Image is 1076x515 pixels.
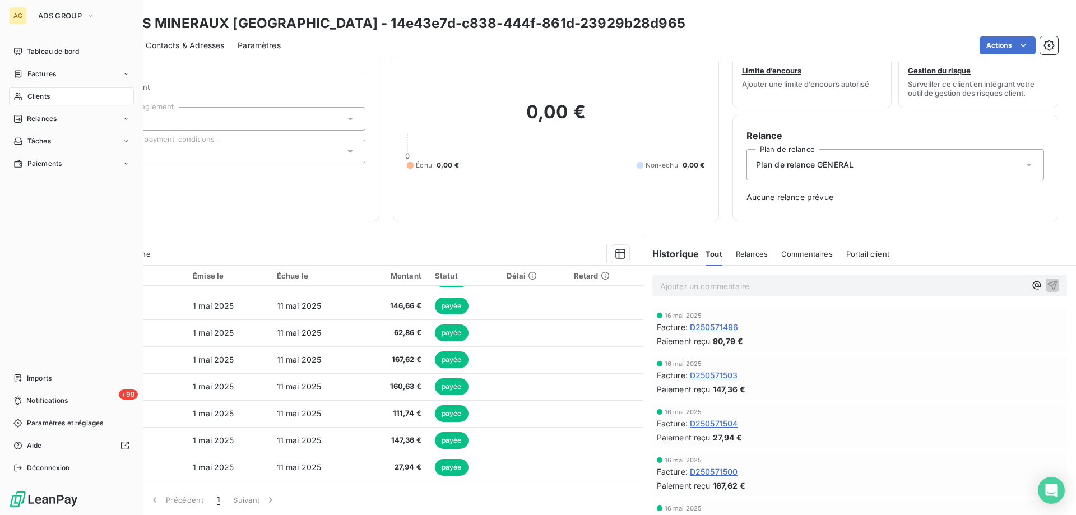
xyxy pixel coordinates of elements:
[193,382,234,391] span: 1 mai 2025
[690,369,738,381] span: D250571503
[435,298,469,314] span: payée
[665,312,702,319] span: 16 mai 2025
[119,389,138,400] span: +99
[643,247,699,261] h6: Historique
[665,360,702,367] span: 16 mai 2025
[27,91,50,101] span: Clients
[657,335,711,347] span: Paiement reçu
[657,417,688,429] span: Facture :
[657,369,688,381] span: Facture :
[146,40,224,51] span: Contacts & Adresses
[736,249,768,258] span: Relances
[657,383,711,395] span: Paiement reçu
[366,271,421,280] div: Montant
[27,373,52,383] span: Imports
[99,13,685,34] h3: IMERYS MINERAUX [GEOGRAPHIC_DATA] - 14e43e7d-c838-444f-861d-23929b28d965
[742,80,869,89] span: Ajouter une limite d’encours autorisé
[193,409,234,418] span: 1 mai 2025
[366,435,421,446] span: 147,36 €
[1038,477,1065,504] div: Open Intercom Messenger
[210,488,226,512] button: 1
[238,40,281,51] span: Paramètres
[713,432,742,443] span: 27,94 €
[193,271,263,280] div: Émise le
[26,396,68,406] span: Notifications
[277,435,322,445] span: 11 mai 2025
[435,405,469,422] span: payée
[27,114,57,124] span: Relances
[690,417,738,429] span: D250571504
[732,36,892,108] button: Limite d’encoursAjouter une limite d’encours autorisé
[657,321,688,333] span: Facture :
[27,69,56,79] span: Factures
[226,488,283,512] button: Suivant
[713,335,743,347] span: 90,79 €
[277,301,322,310] span: 11 mai 2025
[690,321,739,333] span: D250571496
[366,327,421,338] span: 62,86 €
[9,7,27,25] div: AG
[898,36,1058,108] button: Gestion du risqueSurveiller ce client en intégrant votre outil de gestion des risques client.
[27,47,79,57] span: Tableau de bord
[277,409,322,418] span: 11 mai 2025
[366,354,421,365] span: 167,62 €
[706,249,722,258] span: Tout
[574,271,636,280] div: Retard
[507,271,560,280] div: Délai
[657,466,688,477] span: Facture :
[713,383,745,395] span: 147,36 €
[742,66,801,75] span: Limite d’encours
[277,382,322,391] span: 11 mai 2025
[416,160,432,170] span: Échu
[9,437,134,454] a: Aide
[27,159,62,169] span: Paiements
[665,505,702,512] span: 16 mai 2025
[657,480,711,491] span: Paiement reçu
[142,488,210,512] button: Précédent
[193,462,234,472] span: 1 mai 2025
[665,457,702,463] span: 16 mai 2025
[908,66,971,75] span: Gestion du risque
[366,408,421,419] span: 111,74 €
[27,418,103,428] span: Paramètres et réglages
[366,381,421,392] span: 160,63 €
[690,466,738,477] span: D250571500
[435,324,469,341] span: payée
[277,271,353,280] div: Échue le
[27,440,42,451] span: Aide
[38,11,82,20] span: ADS GROUP
[435,459,469,476] span: payée
[713,480,745,491] span: 167,62 €
[193,355,234,364] span: 1 mai 2025
[217,494,220,505] span: 1
[746,192,1044,203] span: Aucune relance prévue
[646,160,678,170] span: Non-échu
[665,409,702,415] span: 16 mai 2025
[756,159,854,170] span: Plan de relance GENERAL
[437,160,459,170] span: 0,00 €
[366,300,421,312] span: 146,66 €
[405,151,410,160] span: 0
[277,355,322,364] span: 11 mai 2025
[9,490,78,508] img: Logo LeanPay
[193,301,234,310] span: 1 mai 2025
[980,36,1036,54] button: Actions
[746,129,1044,142] h6: Relance
[435,378,469,395] span: payée
[781,249,833,258] span: Commentaires
[657,432,711,443] span: Paiement reçu
[908,80,1049,98] span: Surveiller ce client en intégrant votre outil de gestion des risques client.
[193,435,234,445] span: 1 mai 2025
[277,328,322,337] span: 11 mai 2025
[435,351,469,368] span: payée
[435,432,469,449] span: payée
[407,101,704,134] h2: 0,00 €
[683,160,705,170] span: 0,00 €
[277,462,322,472] span: 11 mai 2025
[366,462,421,473] span: 27,94 €
[90,82,365,98] span: Propriétés Client
[846,249,889,258] span: Portail client
[435,271,494,280] div: Statut
[193,328,234,337] span: 1 mai 2025
[27,463,70,473] span: Déconnexion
